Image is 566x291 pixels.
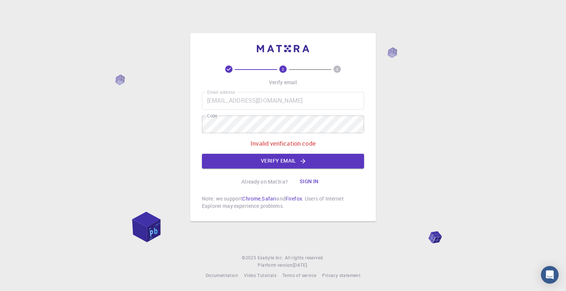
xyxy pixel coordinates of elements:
[206,272,238,278] span: Documentation
[285,254,324,262] span: All rights reserved.
[282,272,316,279] a: Terms of service
[294,174,325,189] button: Sign in
[293,262,308,268] span: [DATE] .
[241,178,288,185] p: Already on Mat3ra?
[207,113,217,119] label: Code
[322,272,360,279] a: Privacy statement
[202,195,364,210] p: Note: we support , and . Users of Internet Explorer may experience problems.
[336,67,338,72] text: 3
[541,266,559,284] div: Open Intercom Messenger
[258,262,293,269] span: Platform version
[269,79,297,86] p: Verify email
[207,89,235,95] label: Email address
[286,195,302,202] a: Firefox
[258,255,283,260] span: Exabyte Inc.
[206,272,238,279] a: Documentation
[202,154,364,168] button: Verify email
[262,195,276,202] a: Safari
[282,272,316,278] span: Terms of service
[244,272,276,278] span: Video Tutorials
[242,195,261,202] a: Chrome
[258,254,283,262] a: Exabyte Inc.
[293,262,308,269] a: [DATE].
[242,254,257,262] span: © 2025
[251,139,315,148] p: Invalid verification code
[244,272,276,279] a: Video Tutorials
[282,67,284,72] text: 2
[322,272,360,278] span: Privacy statement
